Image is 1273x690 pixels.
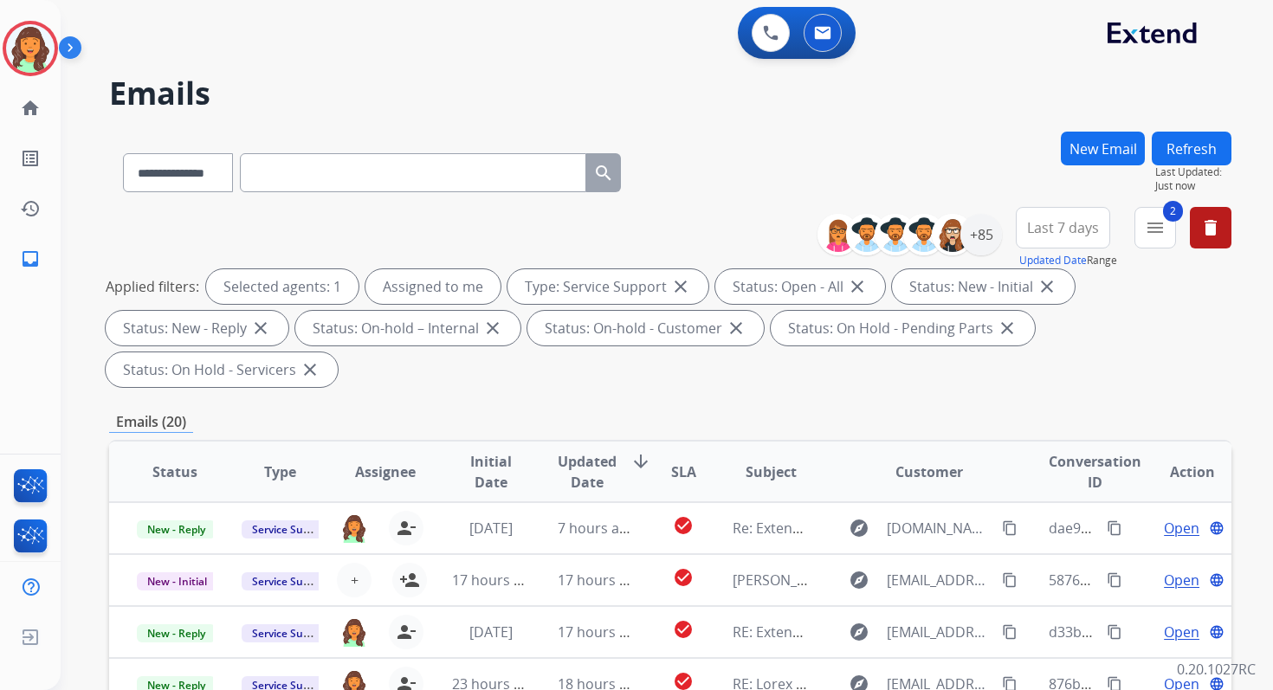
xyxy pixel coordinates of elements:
[887,570,992,590] span: [EMAIL_ADDRESS][DOMAIN_NAME]
[847,276,868,297] mat-icon: close
[355,461,416,482] span: Assignee
[1049,451,1141,493] span: Conversation ID
[1209,624,1225,640] mat-icon: language
[1027,224,1099,231] span: Last 7 days
[396,518,417,538] mat-icon: person_remove
[340,617,368,647] img: agent-avatar
[1019,254,1087,268] button: Updated Date
[960,214,1002,255] div: +85
[469,519,513,538] span: [DATE]
[887,622,992,642] span: [EMAIL_ADDRESS][DOMAIN_NAME]
[527,311,764,345] div: Status: On-hold - Customer
[630,451,651,472] mat-icon: arrow_downward
[1152,132,1231,165] button: Refresh
[340,513,368,543] img: agent-avatar
[746,461,797,482] span: Subject
[106,276,199,297] p: Applied filters:
[1107,520,1122,536] mat-icon: content_copy
[1061,132,1145,165] button: New Email
[715,269,885,304] div: Status: Open - All
[1177,659,1256,680] p: 0.20.1027RC
[726,318,746,339] mat-icon: close
[1164,622,1199,642] span: Open
[1107,572,1122,588] mat-icon: content_copy
[1107,624,1122,640] mat-icon: content_copy
[137,520,216,538] span: New - Reply
[673,619,694,640] mat-icon: check_circle
[109,411,193,433] p: Emails (20)
[20,148,41,169] mat-icon: list_alt
[507,269,708,304] div: Type: Service Support
[733,519,1219,538] span: Re: Extend Claim 4cd38838-5348-4f22-9997-d7d73c7d5ac6 [PERSON_NAME]
[6,24,55,73] img: avatar
[558,519,636,538] span: 7 hours ago
[300,359,320,380] mat-icon: close
[351,570,359,590] span: +
[670,276,691,297] mat-icon: close
[1155,165,1231,179] span: Last Updated:
[1019,253,1117,268] span: Range
[887,518,992,538] span: [DOMAIN_NAME][EMAIL_ADDRESS][DOMAIN_NAME]
[264,461,296,482] span: Type
[1209,520,1225,536] mat-icon: language
[20,198,41,219] mat-icon: history
[109,76,1231,111] h2: Emails
[399,570,420,590] mat-icon: person_add
[733,622,1112,642] span: RE: Extend Claim e4487d55-0da7-4283-9e44-fb2b249427b0
[152,461,197,482] span: Status
[558,622,643,642] span: 17 hours ago
[1163,201,1183,222] span: 2
[997,318,1018,339] mat-icon: close
[892,269,1075,304] div: Status: New - Initial
[593,163,614,184] mat-icon: search
[1209,572,1225,588] mat-icon: language
[558,571,643,590] span: 17 hours ago
[671,461,696,482] span: SLA
[452,451,528,493] span: Initial Date
[206,269,359,304] div: Selected agents: 1
[137,624,216,642] span: New - Reply
[1164,570,1199,590] span: Open
[295,311,520,345] div: Status: On-hold – Internal
[242,624,340,642] span: Service Support
[396,622,417,642] mat-icon: person_remove
[1002,572,1018,588] mat-icon: content_copy
[1155,179,1231,193] span: Just now
[849,570,869,590] mat-icon: explore
[849,622,869,642] mat-icon: explore
[1134,207,1176,248] button: 2
[452,571,538,590] span: 17 hours ago
[673,567,694,588] mat-icon: check_circle
[482,318,503,339] mat-icon: close
[673,515,694,536] mat-icon: check_circle
[365,269,501,304] div: Assigned to me
[469,622,513,642] span: [DATE]
[558,451,617,493] span: Updated Date
[733,571,1064,590] span: [PERSON_NAME][EMAIL_ADDRESS][DOMAIN_NAME]
[1002,520,1018,536] mat-icon: content_copy
[1145,217,1166,238] mat-icon: menu
[1037,276,1057,297] mat-icon: close
[1164,518,1199,538] span: Open
[137,572,217,590] span: New - Initial
[20,98,41,119] mat-icon: home
[250,318,271,339] mat-icon: close
[106,311,288,345] div: Status: New - Reply
[1200,217,1221,238] mat-icon: delete
[771,311,1035,345] div: Status: On Hold - Pending Parts
[849,518,869,538] mat-icon: explore
[106,352,338,387] div: Status: On Hold - Servicers
[895,461,963,482] span: Customer
[20,248,41,269] mat-icon: inbox
[1002,624,1018,640] mat-icon: content_copy
[1126,442,1231,502] th: Action
[1016,207,1110,248] button: Last 7 days
[242,520,340,538] span: Service Support
[337,563,372,597] button: +
[242,572,340,590] span: Service Support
